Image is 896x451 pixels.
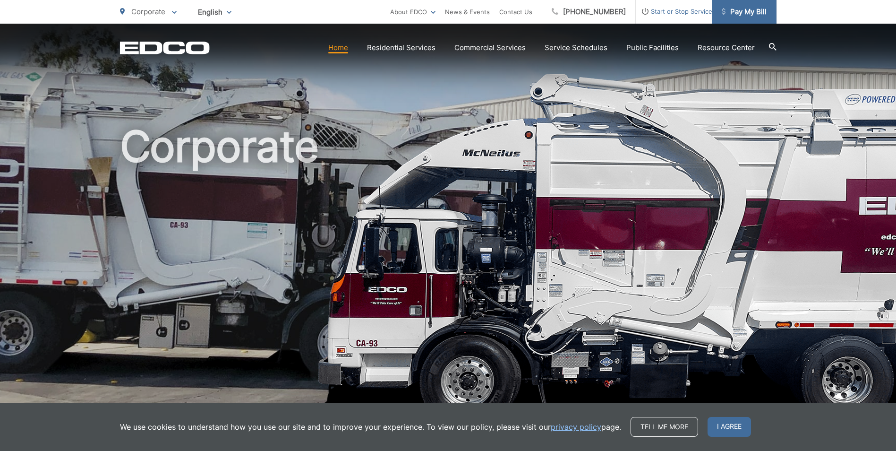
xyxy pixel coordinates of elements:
[328,42,348,53] a: Home
[367,42,435,53] a: Residential Services
[551,421,601,433] a: privacy policy
[454,42,526,53] a: Commercial Services
[120,41,210,54] a: EDCD logo. Return to the homepage.
[708,417,751,437] span: I agree
[722,6,767,17] span: Pay My Bill
[631,417,698,437] a: Tell me more
[626,42,679,53] a: Public Facilities
[131,7,165,16] span: Corporate
[499,6,532,17] a: Contact Us
[191,4,239,20] span: English
[445,6,490,17] a: News & Events
[698,42,755,53] a: Resource Center
[390,6,435,17] a: About EDCO
[120,421,621,433] p: We use cookies to understand how you use our site and to improve your experience. To view our pol...
[545,42,607,53] a: Service Schedules
[120,123,777,422] h1: Corporate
